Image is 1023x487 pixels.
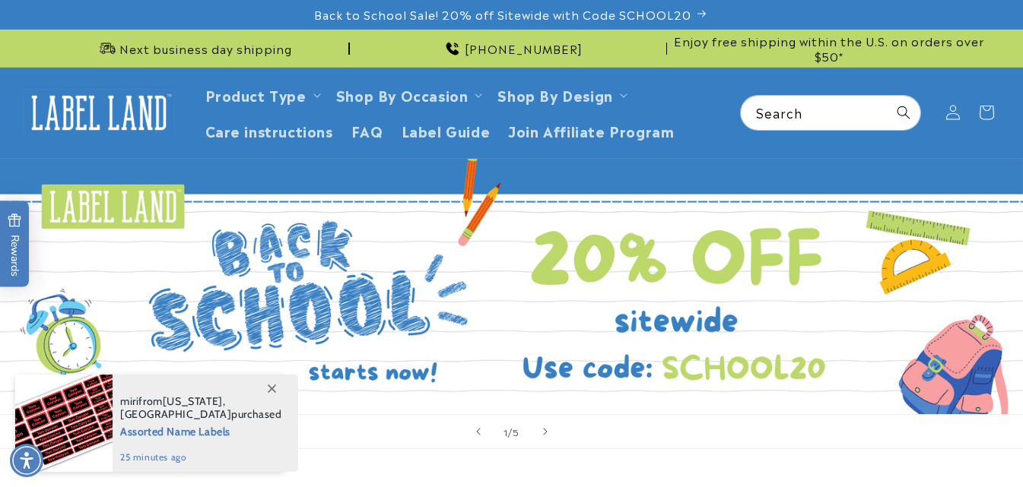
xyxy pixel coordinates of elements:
span: Care instructions [205,122,333,139]
div: Announcement [38,30,350,67]
a: Label Land [17,84,181,142]
button: Previous slide [462,415,495,448]
div: Announcement [673,30,985,67]
a: Product Type [205,84,307,105]
a: Label Guide [392,112,500,148]
span: 5 [513,424,519,439]
button: Search [887,96,920,129]
a: FAQ [342,112,392,148]
span: Next business day shipping [119,41,292,56]
summary: Shop By Design [488,77,633,112]
button: Next slide [529,415,562,448]
span: Join Affiliate Program [508,122,674,139]
span: [PHONE_NUMBER] [465,41,583,56]
span: / [508,424,513,439]
span: from , purchased [120,395,282,421]
span: FAQ [351,122,383,139]
summary: Product Type [196,77,327,112]
span: miri [120,394,138,408]
summary: Shop By Occasion [327,77,489,112]
a: Care instructions [196,112,342,148]
span: Label Guide [402,122,491,139]
span: [US_STATE] [163,394,223,408]
a: Shop By Design [497,84,612,105]
span: 1 [504,424,508,439]
span: Enjoy free shipping within the U.S. on orders over $50* [673,33,985,63]
a: Join Affiliate Program [499,112,683,148]
span: Back to School Sale! 20% off Sitewide with Code SCHOOL20 [314,7,691,22]
div: Accessibility Menu [10,444,43,477]
span: Rewards [8,213,22,276]
span: Shop By Occasion [336,86,469,103]
img: Label Land [23,89,175,136]
div: Announcement [356,30,668,67]
span: [GEOGRAPHIC_DATA] [120,407,231,421]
